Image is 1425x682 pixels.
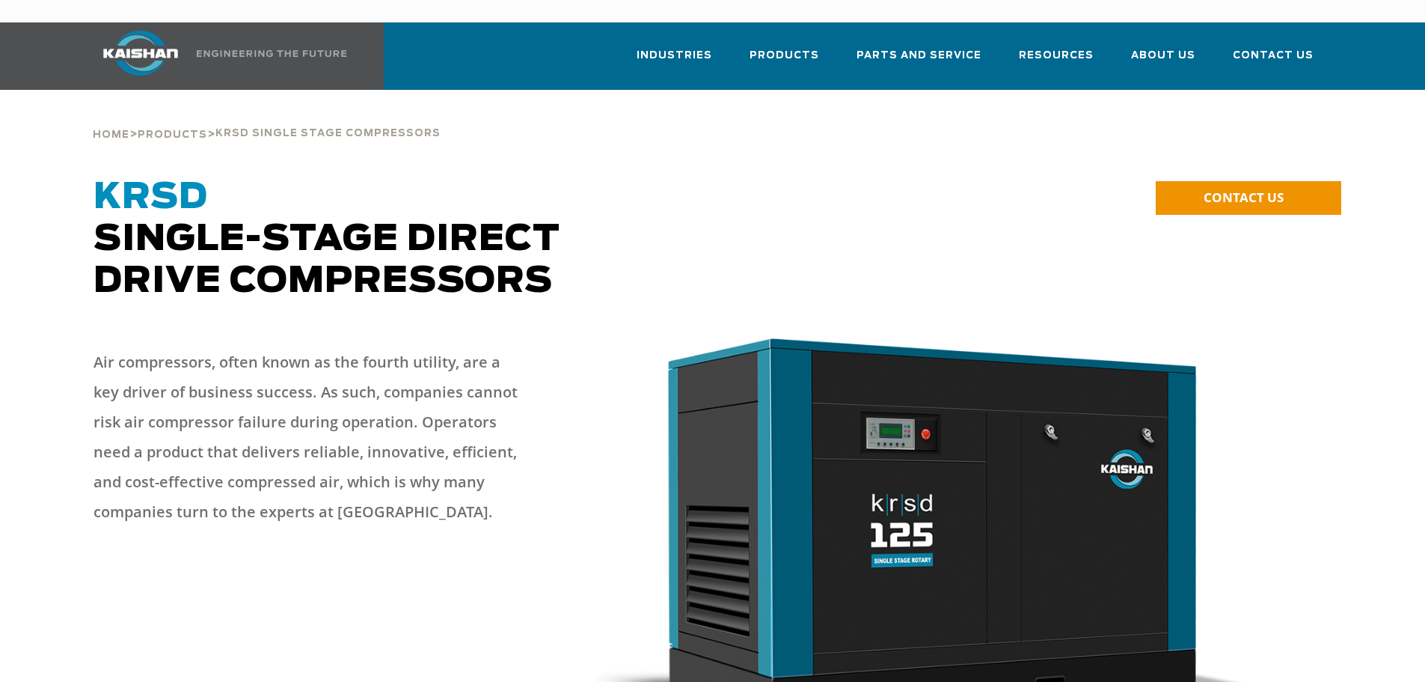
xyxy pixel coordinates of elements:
a: Resources [1019,36,1094,87]
a: Home [93,127,129,141]
span: CONTACT US [1204,189,1284,206]
span: Contact Us [1233,47,1314,64]
span: Resources [1019,47,1094,64]
a: Kaishan USA [85,22,349,90]
span: Single-Stage Direct Drive Compressors [94,180,560,299]
a: Products [138,127,207,141]
a: CONTACT US [1156,181,1341,215]
a: Industries [637,36,712,87]
a: Products [750,36,819,87]
span: About Us [1131,47,1195,64]
img: kaishan logo [85,31,197,76]
span: Industries [637,47,712,64]
span: KRSD [94,180,208,216]
span: Products [138,130,207,140]
span: Parts and Service [856,47,981,64]
a: Parts and Service [856,36,981,87]
div: > > [93,90,441,147]
span: Home [93,130,129,140]
img: Engineering the future [197,50,346,57]
a: About Us [1131,36,1195,87]
a: Contact Us [1233,36,1314,87]
span: krsd single stage compressors [215,129,441,138]
p: Air compressors, often known as the fourth utility, are a key driver of business success. As such... [94,347,527,527]
span: Products [750,47,819,64]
